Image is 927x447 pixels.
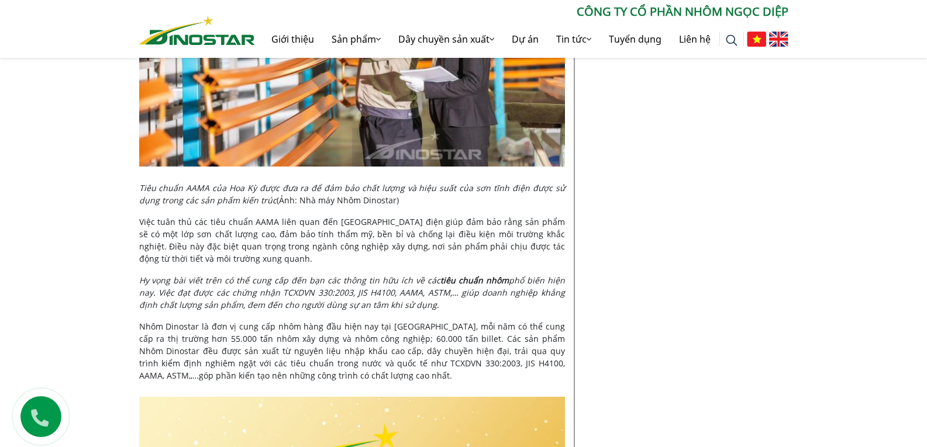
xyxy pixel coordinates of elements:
a: Tin tức [547,20,600,58]
span: Việc tuân thủ các tiêu chuẩn AAMA liên quan đến [GEOGRAPHIC_DATA] điện giúp đảm bảo rằng sản phẩm... [139,216,565,264]
span: phổ biến hiện nay. Việc đạt được các chứng nhận TCXDVN 330:2003, JIS H4100, AAMA, ASTM,… giúp doa... [139,275,565,310]
span: Hy vọng bài viết trên có thể cung cấp đến bạn các thông tin hữu ích về các [139,275,440,286]
span: (Ảnh: Nhà máy Nhôm Dinostar) [277,195,399,206]
p: CÔNG TY CỔ PHẦN NHÔM NGỌC DIỆP [255,3,788,20]
a: Sản phẩm [323,20,390,58]
a: Dây chuyền sản xuất [390,20,503,58]
i: tiêu chuẩn nhôm [440,275,509,286]
img: English [769,32,788,47]
span: Tiêu chuẩn AAMA của Hoa Kỳ được đưa ra để đảm bảo chất lượng và hiệu suất của sơn tĩnh điện được ... [139,182,565,206]
a: Dự án [503,20,547,58]
img: search [726,34,738,46]
a: Liên hệ [670,20,719,58]
span: Nhôm Dinostar là đơn vị cung cấp nhôm hàng đầu hiện nay tại [GEOGRAPHIC_DATA], mỗi năm có thể cun... [139,321,565,381]
img: Tiếng Việt [747,32,766,47]
a: Tuyển dụng [600,20,670,58]
img: Nhôm Dinostar [139,16,255,45]
a: Giới thiệu [263,20,323,58]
